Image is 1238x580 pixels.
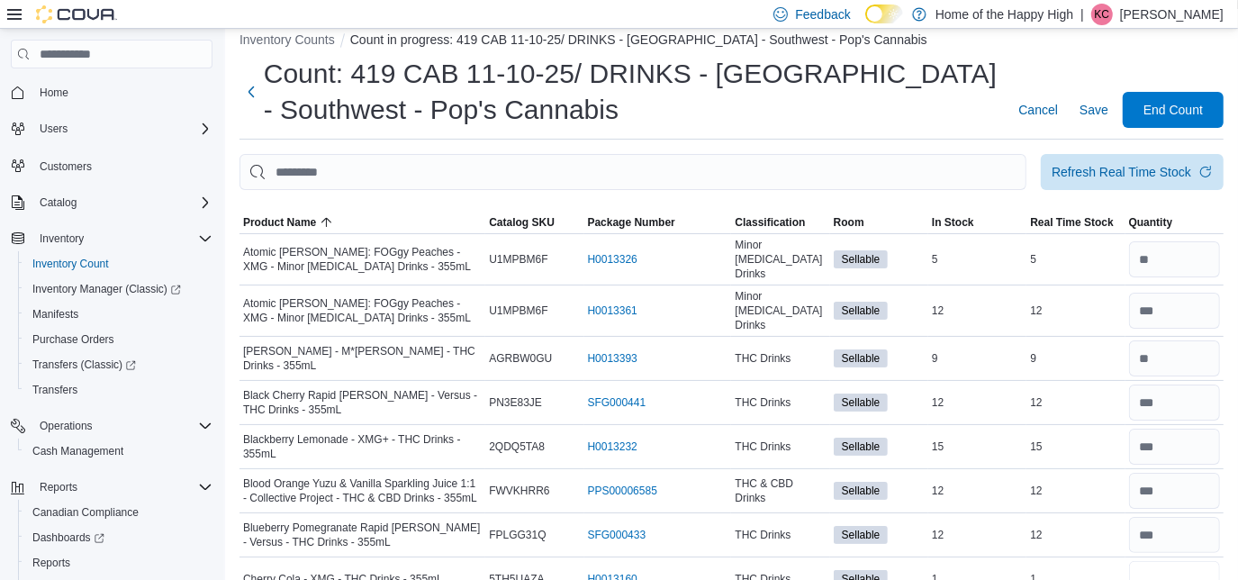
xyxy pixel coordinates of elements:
span: Sellable [842,303,881,319]
span: Inventory Manager (Classic) [32,282,181,296]
button: Home [4,79,220,105]
span: Inventory Count [25,253,212,275]
span: Reports [40,480,77,494]
span: Sellable [834,438,889,456]
span: Reports [32,476,212,498]
button: Canadian Compliance [18,500,220,525]
a: H0013232 [588,440,637,454]
div: 15 [928,436,1026,458]
span: Operations [32,415,212,437]
span: Dashboards [32,530,104,545]
span: Cash Management [32,444,123,458]
span: Inventory [32,228,212,249]
button: Quantity [1125,212,1224,233]
a: Canadian Compliance [25,502,146,523]
span: AGRBW0GU [489,351,552,366]
button: Real Time Stock [1026,212,1125,233]
span: Customers [40,159,92,174]
button: Next [239,74,264,110]
button: Catalog [32,192,84,213]
p: Home of the Happy High [935,4,1073,25]
a: SFG000441 [588,395,646,410]
span: Sellable [842,483,881,499]
span: Sellable [842,394,881,411]
button: Count in progress: 419 CAB 11-10-25/ DRINKS - [GEOGRAPHIC_DATA] - Southwest - Pop's Cannabis [350,32,927,47]
div: 9 [1026,348,1125,369]
span: Transfers [25,379,212,401]
button: Purchase Orders [18,327,220,352]
span: Cash Management [25,440,212,462]
div: 12 [1026,524,1125,546]
span: THC & CBD Drinks [735,476,826,505]
div: 12 [1026,392,1125,413]
div: 12 [928,392,1026,413]
span: Reports [32,556,70,570]
span: Customers [32,154,212,177]
a: Manifests [25,304,86,325]
span: Canadian Compliance [25,502,212,523]
input: This is a search bar. After typing your query, hit enter to filter the results lower in the page. [239,154,1026,190]
button: Cancel [1011,92,1065,128]
span: Real Time Stock [1030,215,1113,230]
span: Atomic [PERSON_NAME]: FOGgy Peaches - XMG - Minor [MEDICAL_DATA] Drinks - 355mL [243,245,482,274]
a: Reports [25,552,77,574]
button: Users [4,116,220,141]
span: Dark Mode [865,23,866,24]
span: Feedback [795,5,850,23]
a: SFG000433 [588,528,646,542]
span: Sellable [834,394,889,412]
button: Transfers [18,377,220,403]
span: Sellable [834,526,889,544]
span: [PERSON_NAME] - M*[PERSON_NAME] - THC Drinks - 355mL [243,344,482,373]
span: Manifests [32,307,78,322]
span: Transfers (Classic) [25,354,212,376]
span: Users [32,118,212,140]
input: Dark Mode [865,5,903,23]
button: In Stock [928,212,1026,233]
span: End Count [1143,101,1203,119]
button: Inventory Counts [239,32,335,47]
div: Kyla Canning [1091,4,1113,25]
span: Transfers (Classic) [32,358,136,372]
span: FWVKHRR6 [489,484,549,498]
span: Purchase Orders [32,332,114,347]
button: Classification [731,212,829,233]
button: Operations [32,415,100,437]
a: H0013326 [588,252,637,267]
a: Transfers (Classic) [25,354,143,376]
a: Transfers [25,379,85,401]
div: Refresh Real Time Stock [1052,163,1191,181]
span: KC [1095,4,1110,25]
span: Sellable [834,482,889,500]
a: Home [32,82,76,104]
span: Catalog SKU [489,215,555,230]
span: Classification [735,215,805,230]
a: Transfers (Classic) [18,352,220,377]
span: 2QDQ5TA8 [489,440,545,454]
span: Sellable [842,439,881,455]
span: Cancel [1018,101,1058,119]
span: Transfers [32,383,77,397]
span: THC Drinks [735,528,791,542]
div: 12 [1026,480,1125,502]
span: Manifests [25,304,212,325]
span: Catalog [32,192,212,213]
a: H0013393 [588,351,637,366]
p: [PERSON_NAME] [1120,4,1224,25]
span: U1MPBM6F [489,304,547,318]
span: Operations [40,419,93,433]
button: Cash Management [18,439,220,464]
div: 12 [928,524,1026,546]
span: Blueberry Pomegranate Rapid [PERSON_NAME] - Versus - THC Drinks - 355mL [243,521,482,549]
button: Inventory [4,226,220,251]
span: Black Cherry Rapid [PERSON_NAME] - Versus - THC Drinks - 355mL [243,388,482,417]
a: Cash Management [25,440,131,462]
span: Package Number [588,215,675,230]
a: Dashboards [25,527,112,548]
span: Atomic [PERSON_NAME]: FOGgy Peaches - XMG - Minor [MEDICAL_DATA] Drinks - 355mL [243,296,482,325]
span: In Stock [932,215,974,230]
span: Blackberry Lemonade - XMG+ - THC Drinks - 355mL [243,432,482,461]
h1: Count: 419 CAB 11-10-25/ DRINKS - [GEOGRAPHIC_DATA] - Southwest - Pop's Cannabis [264,56,998,128]
div: 15 [1026,436,1125,458]
button: Save [1072,92,1116,128]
